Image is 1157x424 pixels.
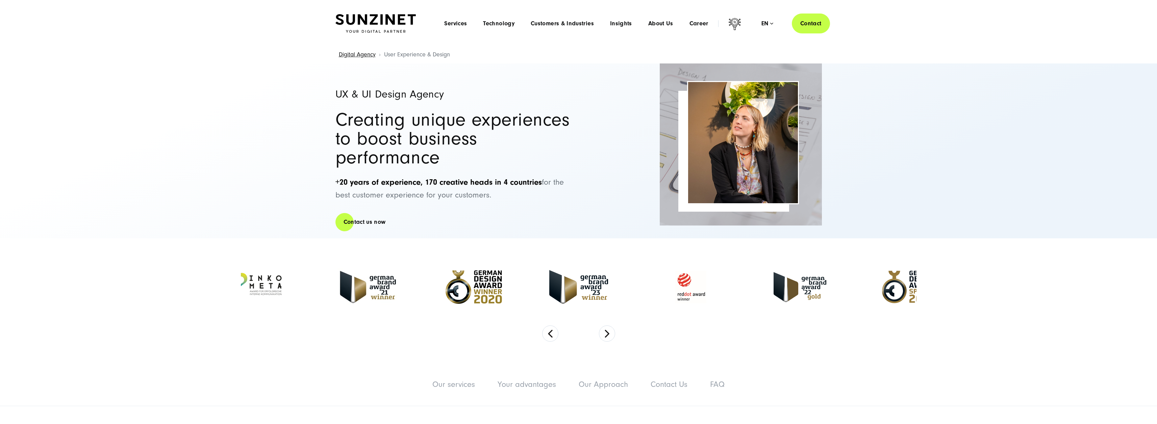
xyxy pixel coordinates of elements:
img: UX & UI Design Agency Header | Colleague listening to conversation [688,82,798,203]
img: German Design Award Speacial - Full Service Digital Agency SUNZINET [874,267,945,307]
a: Career [689,20,708,27]
a: Contact Us [651,380,687,389]
div: en [761,20,773,27]
h2: Creating unique experiences to boost business performance [335,110,572,167]
span: User Experience & Design [384,51,450,58]
a: Services [444,20,467,27]
button: Next [599,325,615,342]
img: SUNZINET Full Service Digital Agentur [335,14,416,33]
img: German Brand Award 2021 Winner -Full Service Digital Agency SUNZINET [337,267,398,307]
h1: UX & UI Design Agency [335,89,572,100]
a: Customers & Industries [531,20,594,27]
img: Inkometa Award for internal Communication - Full Service Digital Agency SUNZINET [219,267,290,307]
img: Full-Service Digitalagentur SUNZINET - User Experience Design_2 [660,63,822,226]
a: Our services [432,380,475,389]
a: Digital Agency [339,51,376,58]
img: German Brand Award 2023 Winner - Full Service Digital Agency SUNZINET [549,270,608,304]
a: Technology [483,20,514,27]
img: German Design Award Winner 2020 - Full Service Digital Agency SUNZINET [446,270,502,304]
img: Reddot Award Winner - Full Service Digital Agency SUNZINET [655,267,726,307]
a: Insights [610,20,632,27]
img: German Brand Award 2022 Gold Winner - Full Service Digital Agency SUNZINET [774,272,826,302]
button: Previous [542,325,558,342]
span: for the best customer experience for your customers. [335,178,564,200]
a: Our Approach [579,380,628,389]
a: Contact us now [335,212,394,232]
a: FAQ [710,380,725,389]
a: Contact [792,14,830,33]
a: About Us [648,20,673,27]
strong: +20 years of experience, 170 creative heads in 4 countries [335,178,542,187]
a: Your advantages [498,380,556,389]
